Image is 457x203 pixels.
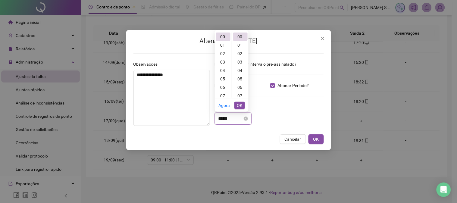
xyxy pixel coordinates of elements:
div: 05 [216,75,230,83]
div: 01 [233,41,248,49]
div: 00 [216,33,230,41]
span: Cancelar [285,136,301,142]
div: 01 [216,41,230,49]
div: Open Intercom Messenger [437,183,451,197]
div: 02 [216,49,230,58]
div: 05 [233,75,248,83]
div: 04 [216,66,230,75]
span: Desconsiderar intervalo pré-assinalado? [220,61,299,67]
button: Cancelar [280,134,306,144]
span: close-circle [244,117,248,121]
span: OK [313,136,319,142]
div: 00 [233,33,248,41]
button: Close [318,34,327,43]
div: 06 [216,83,230,92]
div: 07 [216,92,230,100]
span: Abonar Período? [275,82,311,89]
div: 04 [233,66,248,75]
span: close [320,36,325,41]
button: OK [234,102,245,109]
div: 03 [216,58,230,66]
div: 07 [233,92,248,100]
span: OK [237,102,243,109]
button: OK [308,134,324,144]
div: 03 [233,58,248,66]
label: Observações [133,61,162,67]
div: 02 [233,49,248,58]
a: Agora [218,103,230,108]
div: 06 [233,83,248,92]
h2: Alterar no dia [DATE] [133,36,324,46]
